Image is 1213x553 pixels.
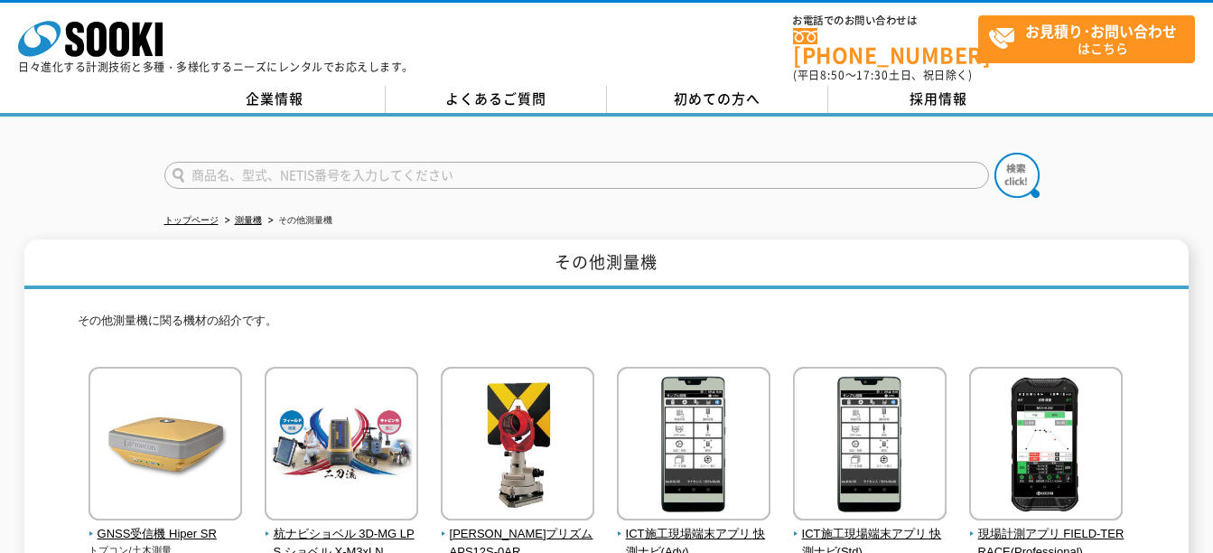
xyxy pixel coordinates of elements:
a: GNSS受信機 Hiper SR [89,508,243,544]
span: 8:50 [820,67,845,83]
a: [PHONE_NUMBER] [793,28,978,65]
span: (平日 ～ 土日、祝日除く) [793,67,972,83]
a: お見積り･お問い合わせはこちら [978,15,1195,63]
img: GNSS受信機 Hiper SR [89,367,242,525]
a: よくあるご質問 [386,86,607,113]
a: 採用情報 [828,86,1050,113]
img: btn_search.png [994,153,1040,198]
a: 企業情報 [164,86,386,113]
a: トップページ [164,215,219,225]
span: 17:30 [856,67,889,83]
h1: その他測量機 [24,239,1189,289]
li: その他測量機 [265,211,332,230]
span: お電話でのお問い合わせは [793,15,978,26]
img: 杭ナビショベル 3D-MG LPS ショベル X-M3xLN [265,367,418,525]
a: 測量機 [235,215,262,225]
input: 商品名、型式、NETIS番号を入力してください [164,162,989,189]
strong: お見積り･お問い合わせ [1025,20,1177,42]
p: その他測量機に関る機材の紹介です。 [78,312,1134,340]
img: 現場計測アプリ FIELD-TERRACE(Professional) [969,367,1123,525]
span: 初めての方へ [674,89,760,108]
img: 一素子プリズム APS12S-0AR [441,367,594,525]
p: 日々進化する計測技術と多種・多様化するニーズにレンタルでお応えします。 [18,61,414,72]
span: はこちら [988,16,1194,61]
img: ICT施工現場端末アプリ 快測ナビ(Std) [793,367,947,525]
span: GNSS受信機 Hiper SR [89,525,243,544]
a: 初めての方へ [607,86,828,113]
img: ICT施工現場端末アプリ 快測ナビ(Adv) [617,367,770,525]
